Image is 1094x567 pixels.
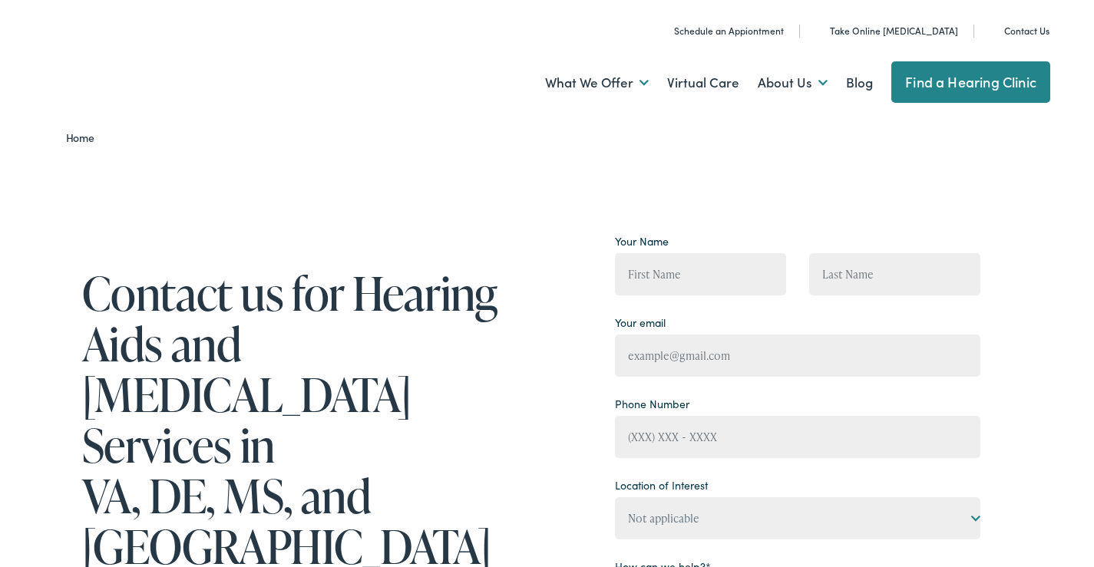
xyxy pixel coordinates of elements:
label: Your email [615,315,666,331]
label: Your Name [615,233,669,249]
input: (XXX) XXX - XXXX [615,416,980,458]
a: Blog [846,54,873,111]
a: Schedule an Appiontment [657,24,784,37]
img: An icon representing mail communication is presented in a unique teal color. [987,23,998,38]
img: An icon symbolizing headphones, colored in teal, suggests audio-related services or features. [813,23,824,38]
a: Home [66,130,102,145]
label: Location of Interest [615,477,708,493]
a: What We Offer [545,54,649,111]
a: Take Online [MEDICAL_DATA] [813,24,958,37]
input: First Name [615,253,786,295]
a: Contact Us [987,24,1049,37]
input: Last Name [809,253,980,295]
label: Phone Number [615,396,689,412]
a: Virtual Care [667,54,739,111]
img: Calendar icon representing the ability to schedule a hearing test or hearing aid appointment at N... [657,23,668,38]
a: Find a Hearing Clinic [891,61,1050,103]
input: example@gmail.com [615,335,980,377]
a: About Us [758,54,828,111]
